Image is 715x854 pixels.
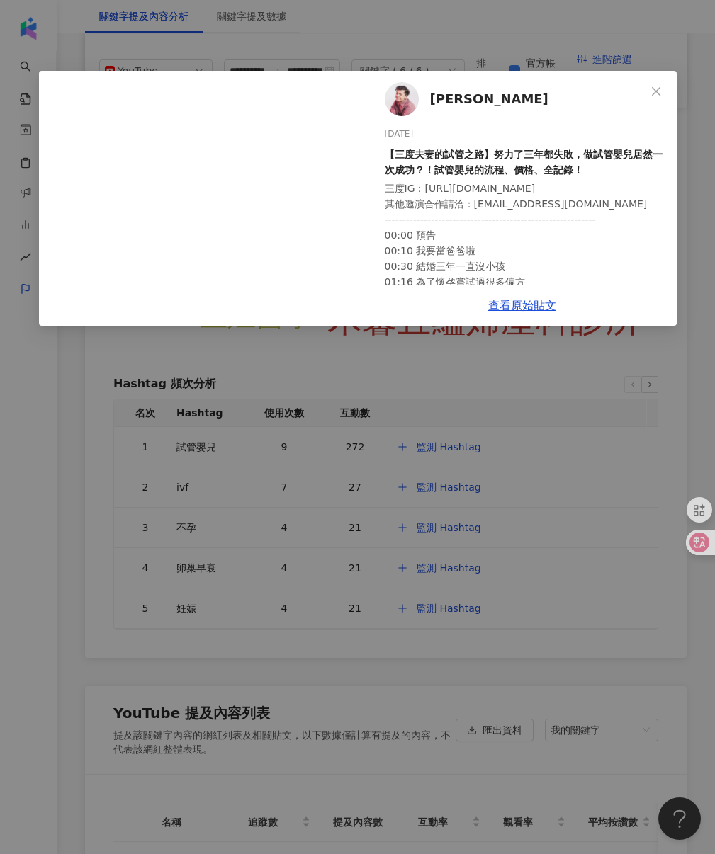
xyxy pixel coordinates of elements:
[642,77,670,106] button: Close
[39,71,362,326] iframe: 【三度夫妻的試管之路】努力了三年都失敗，做試管嬰兒居然一次成功？！試管嬰兒的流程、價格、全記錄！
[385,181,665,477] div: 三度IG：[URL][DOMAIN_NAME] 其他邀演合作請洽：[EMAIL_ADDRESS][DOMAIN_NAME] -----------------------------------...
[385,82,646,116] a: KOL Avatar[PERSON_NAME]
[430,89,548,109] span: [PERSON_NAME]
[385,147,665,178] div: 【三度夫妻的試管之路】努力了三年都失敗，做試管嬰兒居然一次成功？！試管嬰兒的流程、價格、全記錄！
[651,86,662,97] span: close
[488,299,556,312] a: 查看原始貼文
[385,127,665,141] div: [DATE]
[385,82,419,116] img: KOL Avatar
